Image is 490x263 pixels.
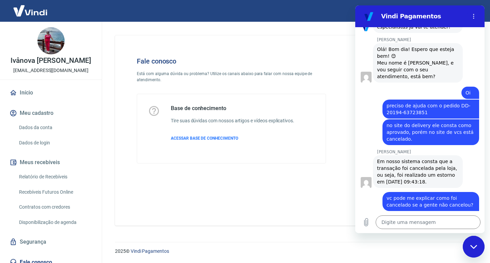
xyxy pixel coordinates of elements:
span: ACESSAR BASE DE CONHECIMENTO [171,136,238,141]
img: 9f4221f1-147b-46bb-9ae4-0536f0bf23e4.jpeg [37,27,65,54]
img: Fale conosco [348,46,452,137]
a: Relatório de Recebíveis [16,170,94,184]
a: Vindi Pagamentos [131,248,169,254]
h5: Base de conhecimento [171,105,294,112]
a: ACESSAR BASE DE CONHECIMENTO [171,135,294,141]
button: Meus recebíveis [8,155,94,170]
button: Sair [457,5,482,17]
a: Contratos com credores [16,200,94,214]
p: 2025 © [115,248,474,255]
button: Meu cadastro [8,106,94,121]
a: Disponibilização de agenda [16,215,94,229]
iframe: Janela de mensagens [355,5,485,233]
a: Recebíveis Futuros Online [16,185,94,199]
a: Segurança [8,234,94,249]
a: Dados de login [16,136,94,150]
iframe: Botão para abrir a janela de mensagens, conversa em andamento [463,236,485,258]
p: [EMAIL_ADDRESS][DOMAIN_NAME] [13,67,88,74]
img: Vindi [8,0,52,21]
p: Está com alguma dúvida ou problema? Utilize os canais abaixo para falar com nossa equipe de atend... [137,71,326,83]
h6: Tire suas dúvidas com nossos artigos e vídeos explicativos. [171,117,294,124]
p: Ivânova [PERSON_NAME] [11,57,91,64]
a: Dados da conta [16,121,94,135]
h4: Fale conosco [137,57,326,65]
a: Início [8,85,94,100]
